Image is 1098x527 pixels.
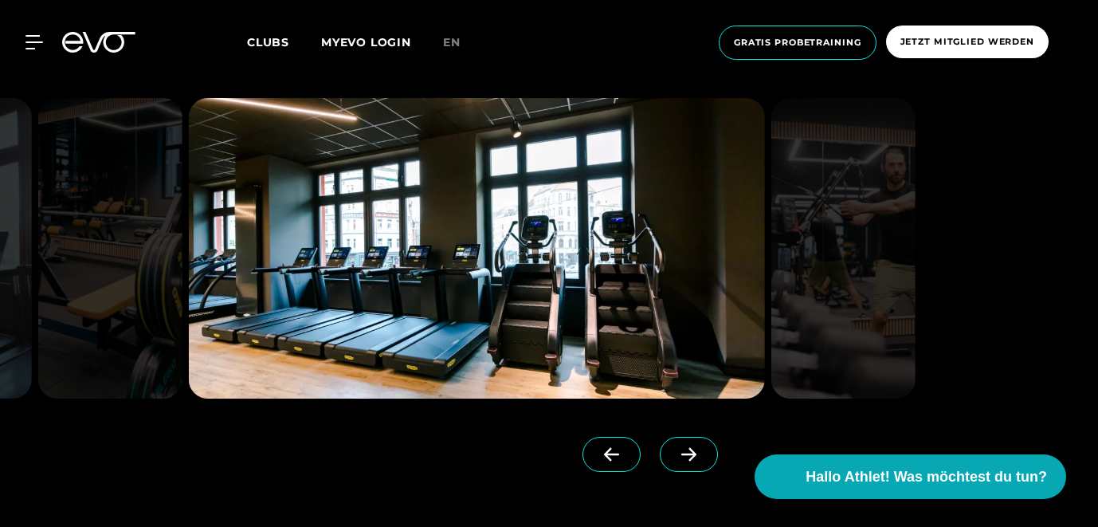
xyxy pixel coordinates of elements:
img: evofitness [189,98,765,399]
span: Hallo Athlet! Was möchtest du tun? [806,466,1047,488]
a: en [443,33,480,52]
span: Clubs [247,35,289,49]
span: en [443,35,461,49]
button: Hallo Athlet! Was möchtest du tun? [755,454,1066,499]
span: Jetzt Mitglied werden [900,35,1034,49]
a: Clubs [247,34,321,49]
a: Gratis Probetraining [714,26,881,60]
span: Gratis Probetraining [734,36,861,49]
img: evofitness [771,98,916,399]
img: evofitness [38,98,182,399]
a: Jetzt Mitglied werden [881,26,1053,60]
a: MYEVO LOGIN [321,35,411,49]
